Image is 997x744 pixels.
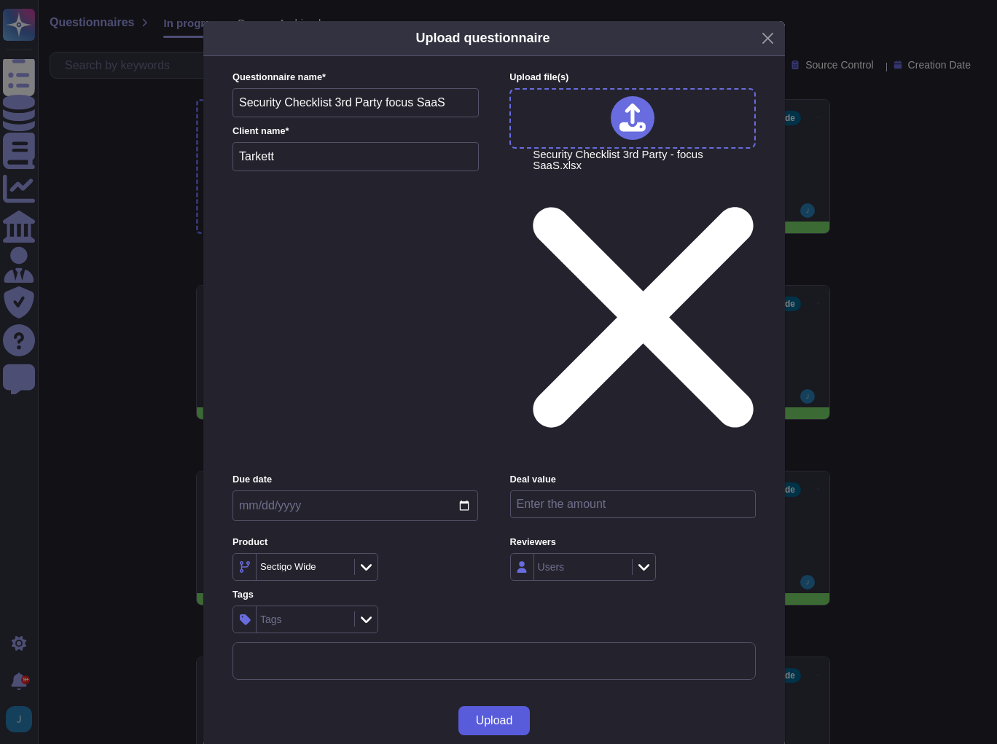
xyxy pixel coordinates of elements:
span: Security Checklist 3rd Party - focus SaaS.xlsx [533,149,754,464]
input: Enter questionnaire name [232,88,479,117]
button: Close [756,27,779,50]
label: Client name [232,127,479,136]
button: Upload [458,706,531,735]
label: Deal value [510,475,756,485]
label: Tags [232,590,478,600]
label: Questionnaire name [232,73,479,82]
label: Product [232,538,478,547]
div: Users [538,562,565,572]
h5: Upload questionnaire [415,28,550,48]
input: Due date [232,490,478,521]
label: Reviewers [510,538,756,547]
span: Upload [476,715,513,727]
span: Upload file (s) [509,71,568,82]
div: Sectigo Wide [260,562,316,571]
label: Due date [232,475,478,485]
input: Enter the amount [510,490,756,518]
input: Enter company name of the client [232,142,479,171]
div: Tags [260,614,282,624]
